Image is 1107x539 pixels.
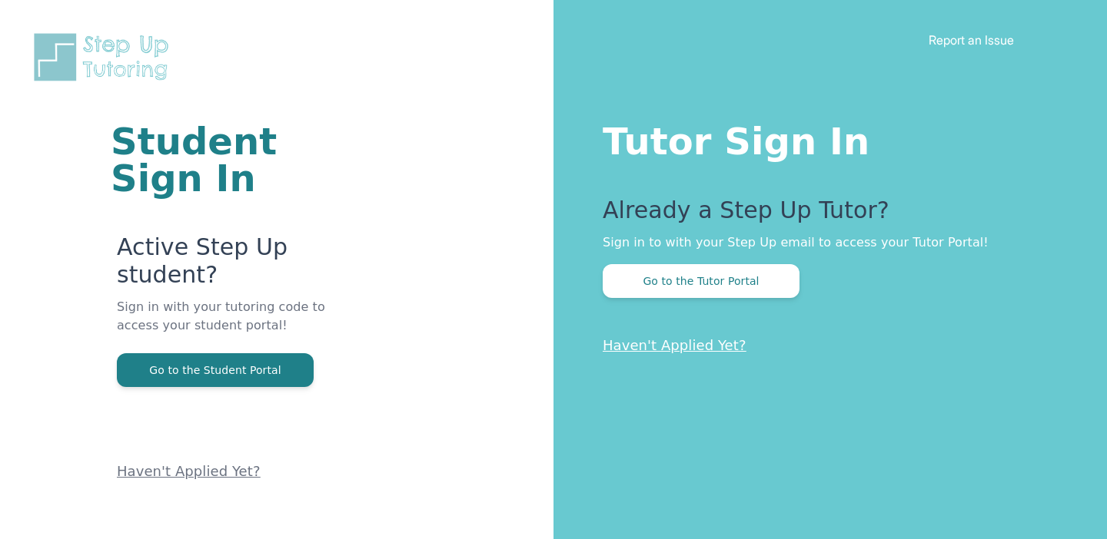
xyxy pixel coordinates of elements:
p: Active Step Up student? [117,233,369,298]
p: Sign in to with your Step Up email to access your Tutor Portal! [603,233,1045,252]
p: Sign in with your tutoring code to access your student portal! [117,298,369,353]
button: Go to the Tutor Portal [603,264,799,298]
h1: Student Sign In [111,123,369,197]
a: Go to the Student Portal [117,362,314,377]
a: Go to the Tutor Portal [603,273,799,288]
a: Haven't Applied Yet? [117,463,261,479]
h1: Tutor Sign In [603,117,1045,160]
a: Haven't Applied Yet? [603,337,746,353]
button: Go to the Student Portal [117,353,314,387]
a: Report an Issue [929,32,1014,48]
img: Step Up Tutoring horizontal logo [31,31,178,84]
p: Already a Step Up Tutor? [603,197,1045,233]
